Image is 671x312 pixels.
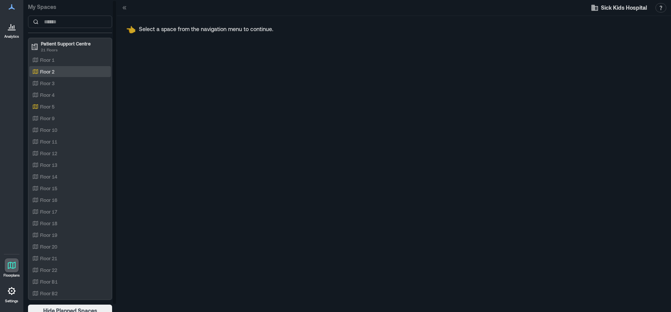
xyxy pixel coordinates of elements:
[40,279,58,285] p: Floor B1
[5,299,18,303] p: Settings
[40,255,57,261] p: Floor 21
[1,256,22,280] a: Floorplans
[40,290,58,296] p: Floor B2
[40,267,57,273] p: Floor 22
[588,2,649,14] button: Sick Kids Hospital
[40,127,57,133] p: Floor 10
[40,162,57,168] p: Floor 13
[40,150,57,156] p: Floor 12
[126,25,136,34] span: pointing left
[40,80,54,86] p: Floor 3
[40,220,57,226] p: Floor 18
[40,92,54,98] p: Floor 4
[139,25,273,33] p: Select a space from the navigation menu to continue.
[40,244,57,250] p: Floor 20
[40,232,57,238] p: Floor 19
[2,282,21,306] a: Settings
[40,68,54,75] p: Floor 2
[4,273,20,278] p: Floorplans
[28,3,112,11] p: My Spaces
[601,4,647,12] span: Sick Kids Hospital
[40,57,54,63] p: Floor 1
[40,185,57,191] p: Floor 15
[40,174,57,180] p: Floor 14
[40,197,57,203] p: Floor 16
[40,209,57,215] p: Floor 17
[41,47,106,53] p: 21 Floors
[2,17,21,41] a: Analytics
[40,138,57,145] p: Floor 11
[40,103,54,110] p: Floor 5
[40,115,54,121] p: Floor 9
[41,40,106,47] p: Patient Support Centre
[4,34,19,39] p: Analytics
